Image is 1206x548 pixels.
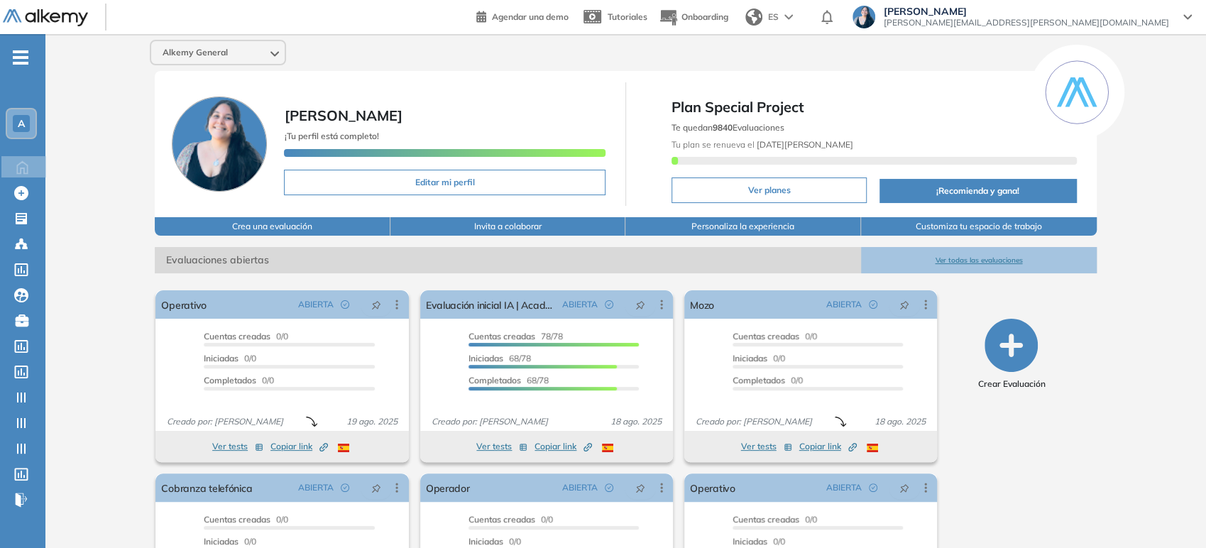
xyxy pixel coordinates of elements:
[884,6,1169,17] span: [PERSON_NAME]
[468,353,531,363] span: 68/78
[284,131,378,141] span: ¡Tu perfil está completo!
[861,247,1097,273] button: Ver todas las evaluaciones
[671,97,1077,118] span: Plan Special Project
[867,444,878,452] img: ESP
[869,300,877,309] span: check-circle
[468,514,535,525] span: Cuentas creadas
[733,331,817,341] span: 0/0
[468,353,503,363] span: Iniciadas
[826,481,862,494] span: ABIERTA
[605,300,613,309] span: check-circle
[826,298,862,311] span: ABIERTA
[799,440,857,453] span: Copiar link
[741,438,792,455] button: Ver tests
[861,217,1097,236] button: Customiza tu espacio de trabajo
[977,319,1045,390] button: Crear Evaluación
[713,122,733,133] b: 9840
[799,438,857,455] button: Copiar link
[298,481,334,494] span: ABIERTA
[733,331,799,341] span: Cuentas creadas
[755,139,853,150] b: [DATE][PERSON_NAME]
[426,415,554,428] span: Creado por: [PERSON_NAME]
[950,383,1206,548] iframe: Chat Widget
[468,331,563,341] span: 78/78
[163,47,228,58] span: Alkemy General
[659,2,728,33] button: Onboarding
[899,482,909,493] span: pushpin
[426,290,557,319] a: Evaluación inicial IA | Academy | Pomelo
[204,353,256,363] span: 0/0
[733,353,767,363] span: Iniciadas
[298,298,334,311] span: ABIERTA
[562,298,598,311] span: ABIERTA
[341,483,349,492] span: check-circle
[371,482,381,493] span: pushpin
[733,536,767,547] span: Iniciadas
[733,353,785,363] span: 0/0
[635,299,645,310] span: pushpin
[270,438,328,455] button: Copiar link
[602,444,613,452] img: ESP
[468,331,535,341] span: Cuentas creadas
[390,217,626,236] button: Invita a colaborar
[468,536,503,547] span: Iniciadas
[468,536,521,547] span: 0/0
[204,514,270,525] span: Cuentas creadas
[371,299,381,310] span: pushpin
[733,375,803,385] span: 0/0
[690,415,818,428] span: Creado por: [PERSON_NAME]
[635,482,645,493] span: pushpin
[468,375,521,385] span: Completados
[204,514,288,525] span: 0/0
[899,299,909,310] span: pushpin
[690,290,714,319] a: Mozo
[204,331,288,341] span: 0/0
[212,438,263,455] button: Ver tests
[341,300,349,309] span: check-circle
[492,11,569,22] span: Agendar una demo
[784,14,793,20] img: arrow
[625,293,656,316] button: pushpin
[768,11,779,23] span: ES
[869,483,877,492] span: check-circle
[270,440,328,453] span: Copiar link
[204,536,256,547] span: 0/0
[869,415,931,428] span: 18 ago. 2025
[3,9,88,27] img: Logo
[204,375,256,385] span: Completados
[535,440,592,453] span: Copiar link
[733,375,785,385] span: Completados
[879,179,1077,203] button: ¡Recomienda y gana!
[161,290,207,319] a: Operativo
[161,415,289,428] span: Creado por: [PERSON_NAME]
[476,7,569,24] a: Agendar una demo
[690,473,735,502] a: Operativo
[468,514,553,525] span: 0/0
[608,11,647,22] span: Tutoriales
[13,56,28,59] i: -
[468,375,549,385] span: 68/78
[155,247,861,273] span: Evaluaciones abiertas
[733,514,799,525] span: Cuentas creadas
[341,415,403,428] span: 19 ago. 2025
[284,106,402,124] span: [PERSON_NAME]
[338,444,349,452] img: ESP
[625,476,656,499] button: pushpin
[204,331,270,341] span: Cuentas creadas
[562,481,598,494] span: ABIERTA
[950,383,1206,548] div: Widget de chat
[889,293,920,316] button: pushpin
[884,17,1169,28] span: [PERSON_NAME][EMAIL_ADDRESS][PERSON_NAME][DOMAIN_NAME]
[204,353,239,363] span: Iniciadas
[681,11,728,22] span: Onboarding
[172,97,267,192] img: Foto de perfil
[284,170,605,195] button: Editar mi perfil
[671,139,853,150] span: Tu plan se renueva el
[745,9,762,26] img: world
[733,536,785,547] span: 0/0
[605,483,613,492] span: check-circle
[204,375,274,385] span: 0/0
[476,438,527,455] button: Ver tests
[889,476,920,499] button: pushpin
[625,217,861,236] button: Personaliza la experiencia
